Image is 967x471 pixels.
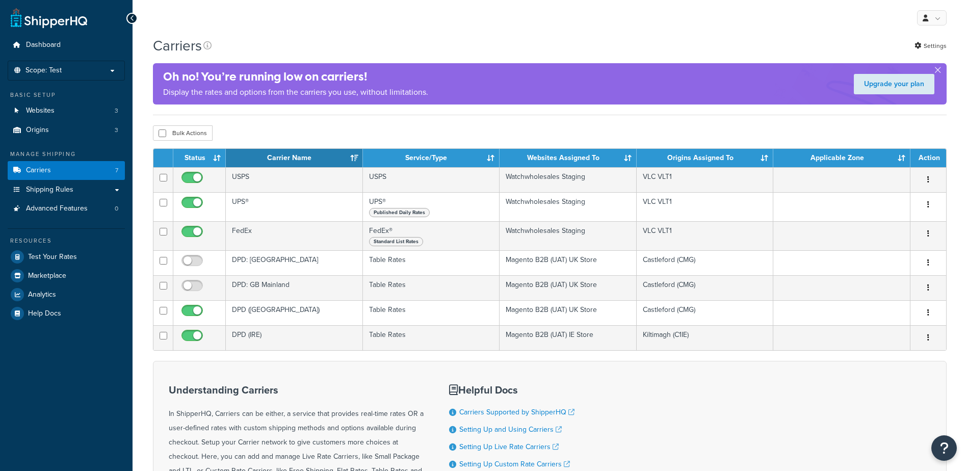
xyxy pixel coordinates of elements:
[363,300,500,325] td: Table Rates
[173,149,226,167] th: Status: activate to sort column ascending
[500,250,637,275] td: Magento B2B (UAT) UK Store
[8,248,125,266] a: Test Your Rates
[637,325,774,350] td: Kiltimagh (C1IE)
[500,192,637,221] td: Watchwholesales Staging
[773,149,910,167] th: Applicable Zone: activate to sort column ascending
[163,68,428,85] h4: Oh no! You’re running low on carriers!
[8,237,125,245] div: Resources
[459,441,559,452] a: Setting Up Live Rate Carriers
[226,149,363,167] th: Carrier Name: activate to sort column ascending
[8,121,125,140] a: Origins 3
[8,180,125,199] a: Shipping Rules
[115,107,118,115] span: 3
[637,167,774,192] td: VLC VLT1
[8,36,125,55] a: Dashboard
[8,161,125,180] li: Carriers
[500,275,637,300] td: Magento B2B (UAT) UK Store
[637,149,774,167] th: Origins Assigned To: activate to sort column ascending
[25,66,62,75] span: Scope: Test
[363,167,500,192] td: USPS
[931,435,957,461] button: Open Resource Center
[8,150,125,159] div: Manage Shipping
[153,36,202,56] h1: Carriers
[8,101,125,120] li: Websites
[28,253,77,261] span: Test Your Rates
[11,8,87,28] a: ShipperHQ Home
[363,192,500,221] td: UPS®
[8,121,125,140] li: Origins
[26,126,49,135] span: Origins
[28,272,66,280] span: Marketplace
[637,250,774,275] td: Castleford (CMG)
[26,204,88,213] span: Advanced Features
[8,285,125,304] a: Analytics
[8,101,125,120] a: Websites 3
[169,384,424,396] h3: Understanding Carriers
[637,192,774,221] td: VLC VLT1
[369,237,423,246] span: Standard List Rates
[500,167,637,192] td: Watchwholesales Staging
[637,300,774,325] td: Castleford (CMG)
[8,91,125,99] div: Basic Setup
[226,167,363,192] td: USPS
[500,300,637,325] td: Magento B2B (UAT) UK Store
[500,325,637,350] td: Magento B2B (UAT) IE Store
[163,85,428,99] p: Display the rates and options from the carriers you use, without limitations.
[26,41,61,49] span: Dashboard
[226,221,363,250] td: FedEx
[369,208,430,217] span: Published Daily Rates
[226,192,363,221] td: UPS®
[115,204,118,213] span: 0
[910,149,946,167] th: Action
[363,221,500,250] td: FedEx®
[153,125,213,141] button: Bulk Actions
[115,166,118,175] span: 7
[854,74,934,94] a: Upgrade your plan
[363,250,500,275] td: Table Rates
[637,275,774,300] td: Castleford (CMG)
[226,275,363,300] td: DPD: GB Mainland
[363,149,500,167] th: Service/Type: activate to sort column ascending
[28,309,61,318] span: Help Docs
[226,250,363,275] td: DPD: [GEOGRAPHIC_DATA]
[914,39,947,53] a: Settings
[8,199,125,218] li: Advanced Features
[8,304,125,323] a: Help Docs
[28,291,56,299] span: Analytics
[26,166,51,175] span: Carriers
[26,107,55,115] span: Websites
[449,384,582,396] h3: Helpful Docs
[459,459,570,469] a: Setting Up Custom Rate Carriers
[226,325,363,350] td: DPD (IRE)
[8,199,125,218] a: Advanced Features 0
[459,407,574,417] a: Carriers Supported by ShipperHQ
[115,126,118,135] span: 3
[8,161,125,180] a: Carriers 7
[637,221,774,250] td: VLC VLT1
[363,275,500,300] td: Table Rates
[363,325,500,350] td: Table Rates
[500,149,637,167] th: Websites Assigned To: activate to sort column ascending
[500,221,637,250] td: Watchwholesales Staging
[226,300,363,325] td: DPD ([GEOGRAPHIC_DATA])
[459,424,562,435] a: Setting Up and Using Carriers
[8,267,125,285] a: Marketplace
[26,186,73,194] span: Shipping Rules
